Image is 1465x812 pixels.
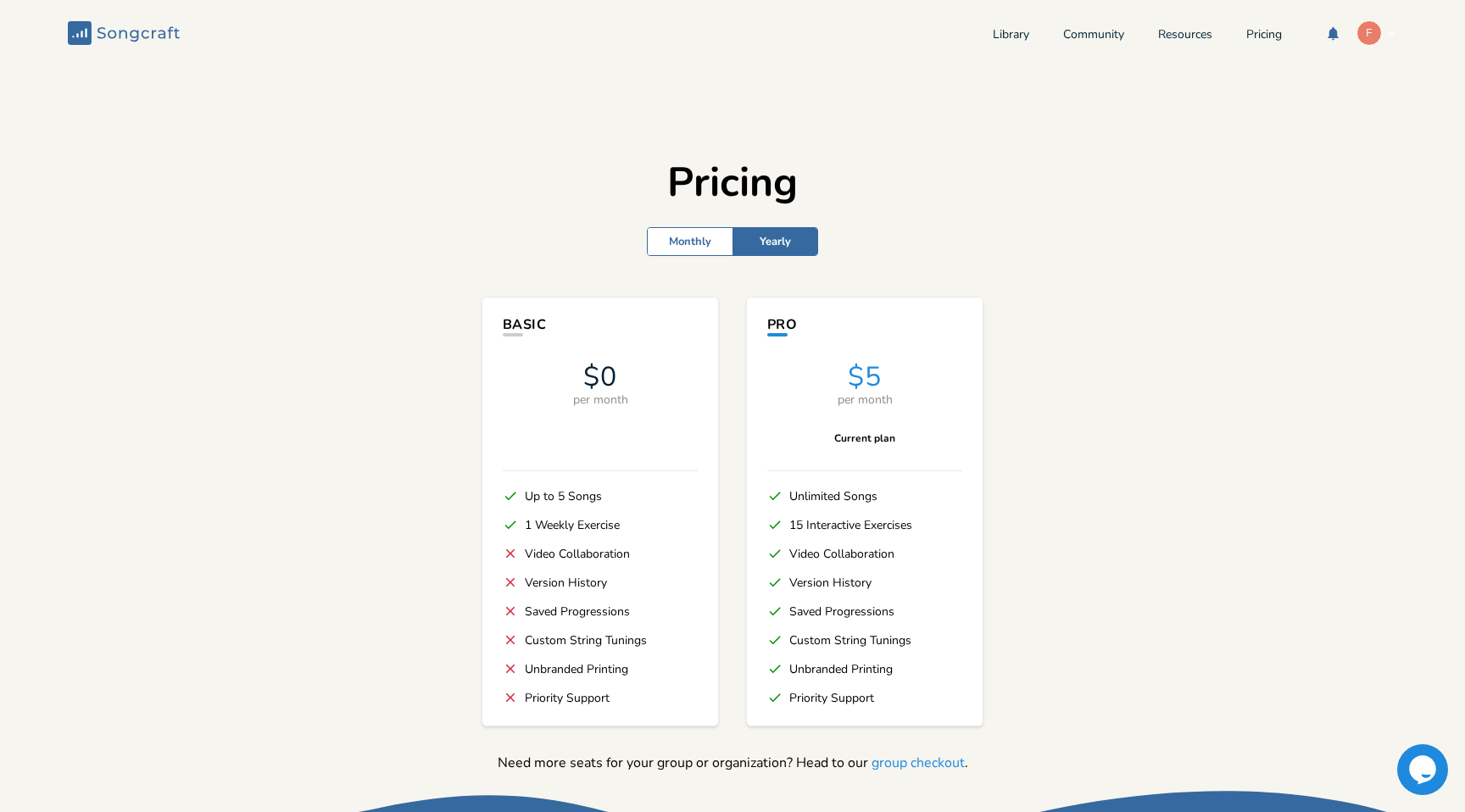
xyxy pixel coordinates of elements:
div: Pro [767,318,962,331]
div: Yearly [732,228,817,255]
div: Need more seats for your group or organization? Head to our . [498,754,968,772]
div: Version History [525,576,607,589]
div: Priority Support [789,692,874,704]
div: $5 [848,364,882,391]
div: Current plan [834,423,895,453]
div: Priority Support [525,692,610,704]
div: 1 Weekly Exercise [525,519,620,531]
div: Custom String Tunings [525,634,647,647]
div: Video Collaboration [789,548,894,560]
button: group checkout [872,757,965,771]
div: fuzzyip [1356,20,1382,46]
div: Custom String Tunings [789,634,911,647]
a: Pricing [1246,29,1282,43]
button: F [1356,20,1397,46]
div: Saved Progressions [525,605,630,618]
div: Basic [503,318,698,331]
div: $0 [583,364,617,391]
div: Version History [789,576,872,589]
div: Monthly [648,228,732,255]
a: Library [993,29,1029,43]
a: Community [1063,29,1124,43]
div: Unbranded Printing [525,663,628,676]
div: 15 Interactive Exercises [789,519,912,531]
div: per month [573,394,628,406]
div: Saved Progressions [789,605,894,618]
div: Video Collaboration [525,548,630,560]
div: Unlimited Songs [789,490,877,503]
div: Up to 5 Songs [525,490,602,503]
div: per month [838,394,893,406]
a: Resources [1158,29,1212,43]
div: Unbranded Printing [789,663,893,676]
